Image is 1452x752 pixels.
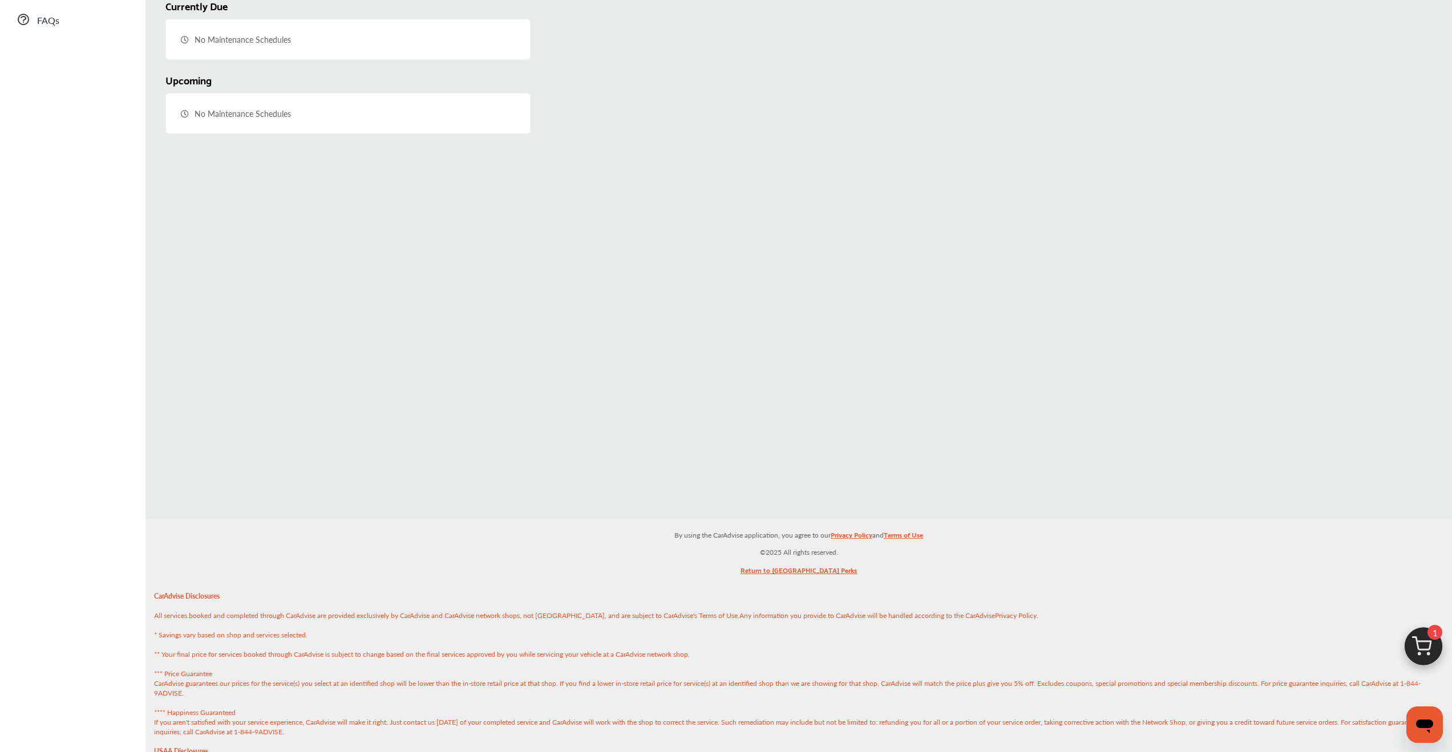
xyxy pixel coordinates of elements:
[37,14,59,29] span: FAQs
[1427,625,1442,640] span: 1
[192,105,293,121] span: No Maintenance Schedules
[192,31,293,47] span: No Maintenance Schedules
[1396,622,1451,677] img: cart_icon.3d0951e8.svg
[145,529,1452,540] p: By using the CarAdvise application, you agree to our and
[10,5,134,34] a: FAQs
[165,71,212,88] span: Upcoming
[154,591,220,601] strong: CarAdvise Disclosures
[831,529,872,546] a: Privacy Policy
[741,564,857,582] a: Return to [GEOGRAPHIC_DATA] Perks
[995,611,1037,626] a: Privacy Policy
[884,529,923,546] a: Terms of Use
[699,611,739,626] a: Terms of Use.
[1406,706,1443,743] iframe: Button to launch messaging window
